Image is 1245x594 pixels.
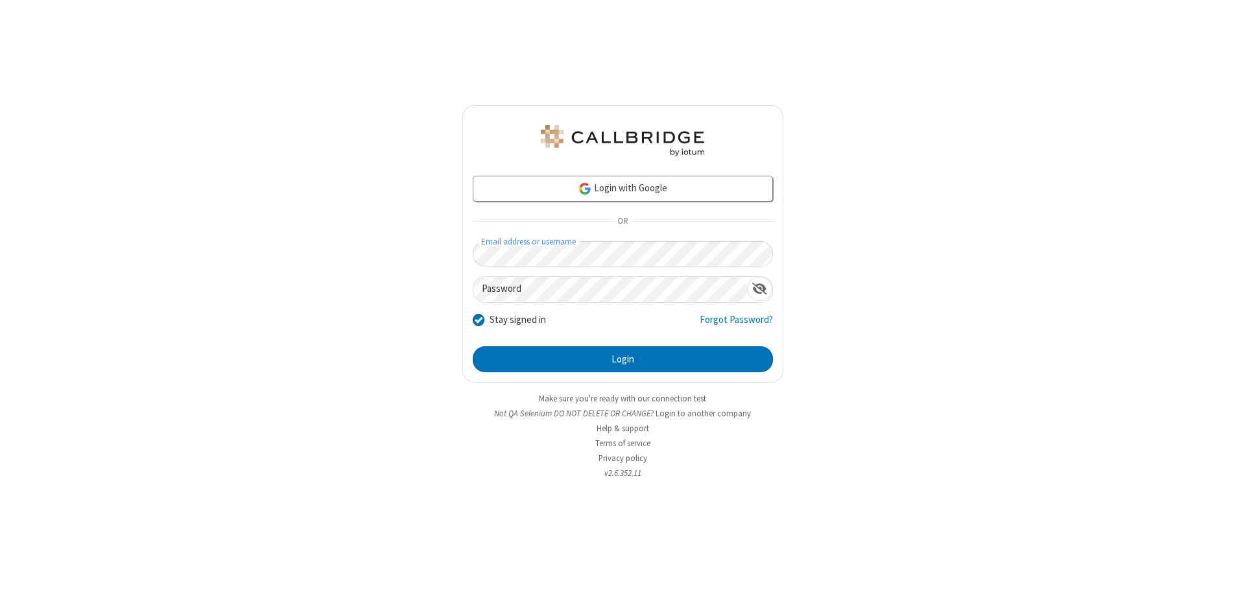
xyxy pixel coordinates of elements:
a: Login with Google [473,176,773,202]
li: Not QA Selenium DO NOT DELETE OR CHANGE? [462,407,783,420]
a: Forgot Password? [700,313,773,337]
span: OR [612,213,633,231]
a: Privacy policy [599,453,647,464]
a: Terms of service [595,438,650,449]
input: Email address or username [473,241,773,267]
a: Make sure you're ready with our connection test [539,393,706,404]
div: Show password [747,277,772,301]
button: Login [473,346,773,372]
a: Help & support [597,423,649,434]
img: QA Selenium DO NOT DELETE OR CHANGE [538,125,707,156]
img: google-icon.png [578,182,592,196]
input: Password [473,277,747,302]
label: Stay signed in [490,313,546,327]
button: Login to another company [656,407,751,420]
li: v2.6.352.11 [462,467,783,479]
